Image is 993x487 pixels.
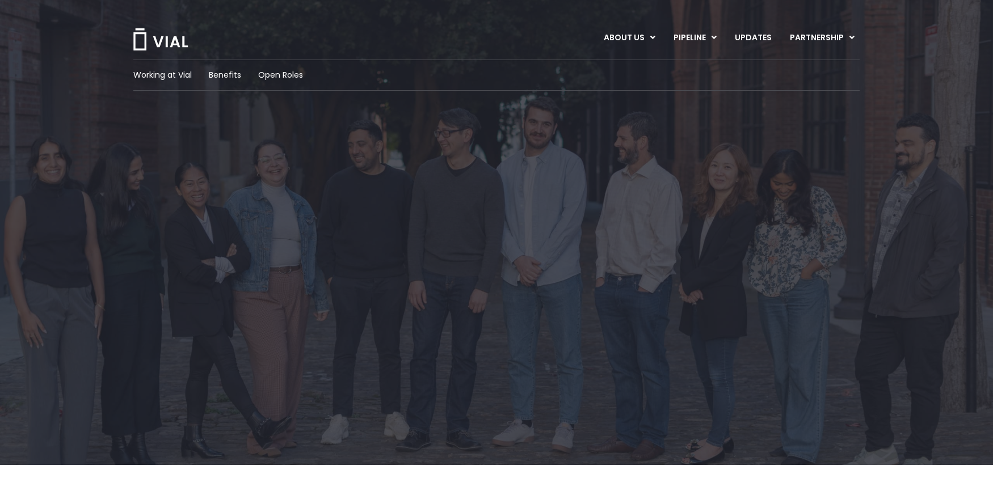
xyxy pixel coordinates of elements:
[258,69,303,81] a: Open Roles
[209,69,241,81] a: Benefits
[664,28,725,48] a: PIPELINEMenu Toggle
[133,69,192,81] a: Working at Vial
[132,28,189,50] img: Vial Logo
[781,28,864,48] a: PARTNERSHIPMenu Toggle
[726,28,780,48] a: UPDATES
[595,28,664,48] a: ABOUT USMenu Toggle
